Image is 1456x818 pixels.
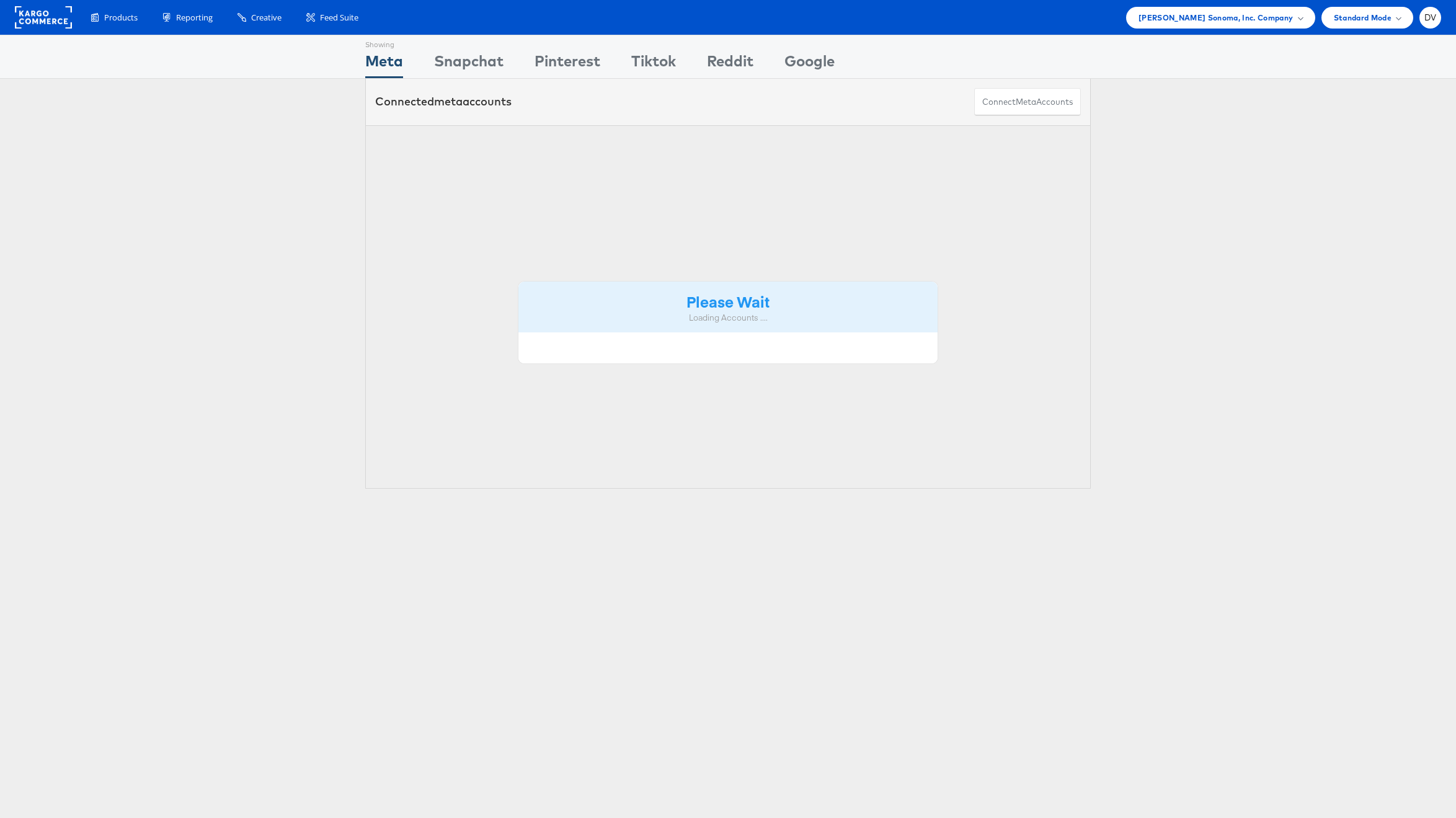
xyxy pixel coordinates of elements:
[176,12,213,24] span: Reporting
[631,50,676,78] div: Tiktok
[974,88,1081,116] button: ConnectmetaAccounts
[365,50,403,78] div: Meta
[707,50,753,78] div: Reddit
[251,12,282,24] span: Creative
[320,12,358,24] span: Feed Suite
[104,12,138,24] span: Products
[365,35,403,50] div: Showing
[686,291,770,311] strong: Please Wait
[375,94,512,110] div: Connected accounts
[535,50,600,78] div: Pinterest
[1139,11,1294,24] span: [PERSON_NAME] Sonoma, Inc. Company
[784,50,835,78] div: Google
[1424,14,1437,22] span: DV
[434,94,463,109] span: meta
[434,50,504,78] div: Snapchat
[1334,11,1392,24] span: Standard Mode
[1016,96,1036,108] span: meta
[528,312,928,324] div: Loading Accounts ....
